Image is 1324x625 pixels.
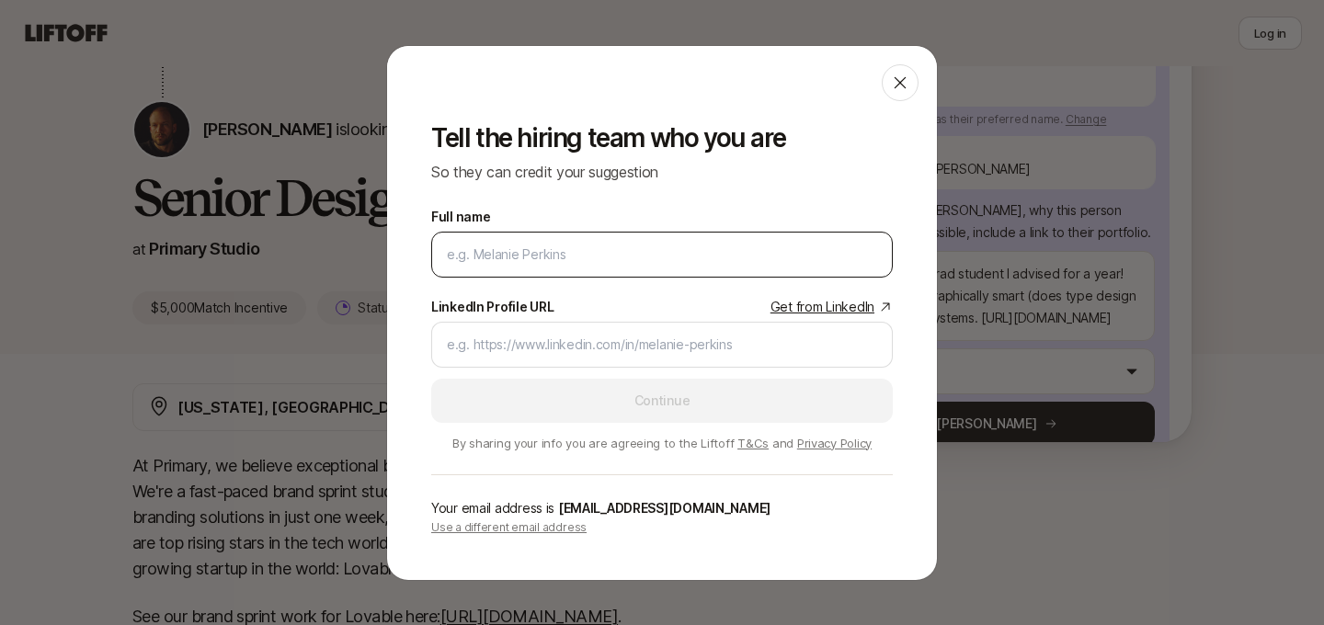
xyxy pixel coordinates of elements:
[431,519,893,536] p: Use a different email address
[431,497,893,519] p: Your email address is
[447,244,877,266] input: e.g. Melanie Perkins
[770,296,893,318] a: Get from LinkedIn
[797,436,872,450] a: Privacy Policy
[431,160,893,184] p: So they can credit your suggestion
[737,436,769,450] a: T&Cs
[431,123,893,153] p: Tell the hiring team who you are
[431,281,662,285] p: We'll use as your preferred name.
[431,296,554,318] div: LinkedIn Profile URL
[431,206,490,228] label: Full name
[431,434,893,452] p: By sharing your info you are agreeing to the Liftoff and
[447,334,877,356] input: e.g. https://www.linkedin.com/in/melanie-perkins
[558,500,770,516] span: [EMAIL_ADDRESS][DOMAIN_NAME]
